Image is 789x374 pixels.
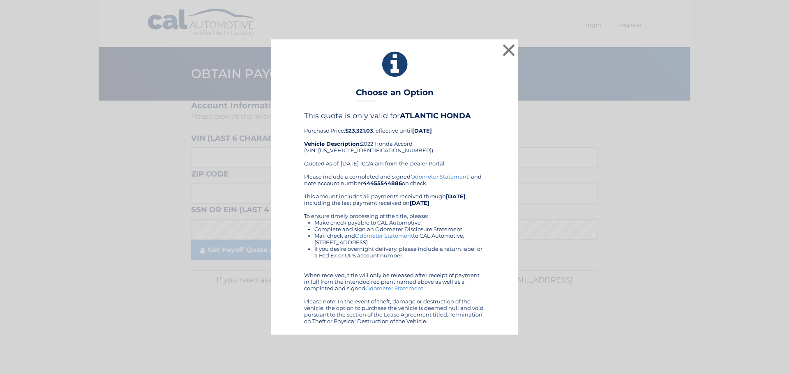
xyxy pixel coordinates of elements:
[355,232,413,239] a: Odometer Statement
[304,140,361,147] strong: Vehicle Description:
[356,87,434,102] h3: Choose an Option
[314,232,485,246] li: Mail check and to CAL Automotive, [STREET_ADDRESS]
[314,226,485,232] li: Complete and sign an Odometer Disclosure Statement
[304,111,485,173] div: Purchase Price: , effective until 2022 Honda Accord (VIN: [US_VEHICLE_IDENTIFICATION_NUMBER]) Quo...
[304,173,485,324] div: Please include a completed and signed , and note account number on check. This amount includes al...
[314,219,485,226] li: Make check payable to CAL Automotive
[365,285,423,291] a: Odometer Statement
[446,193,466,200] b: [DATE]
[410,200,429,206] b: [DATE]
[400,111,471,120] b: ATLANTIC HONDA
[363,180,402,186] b: 44455544886
[345,127,373,134] b: $23,321.03
[314,246,485,259] li: If you desire overnight delivery, please include a return label or a Fed Ex or UPS account number.
[411,173,468,180] a: Odometer Statement
[501,42,517,58] button: ×
[412,127,432,134] b: [DATE]
[304,111,485,120] h4: This quote is only valid for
